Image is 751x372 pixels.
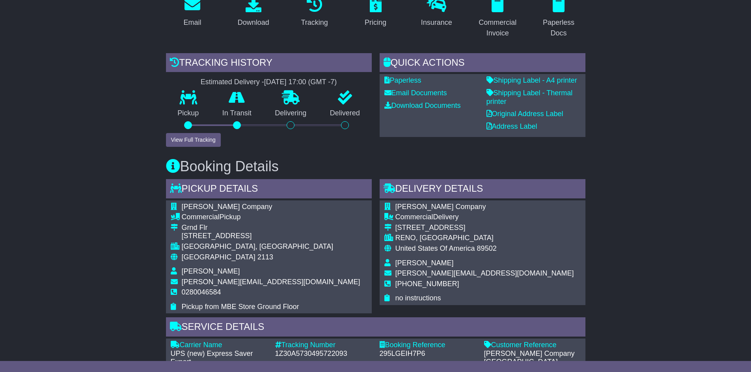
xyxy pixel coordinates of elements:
span: 0280046584 [182,288,221,296]
div: [STREET_ADDRESS] [182,232,360,241]
div: Tracking [301,17,328,28]
span: [PERSON_NAME] Company [182,203,272,211]
div: Pickup Details [166,179,372,200]
div: Commercial Invoice [476,17,519,39]
div: [STREET_ADDRESS] [395,224,574,232]
div: Customer Reference [484,341,581,350]
span: Commercial [395,213,433,221]
div: Service Details [166,317,585,339]
span: [PERSON_NAME][EMAIL_ADDRESS][DOMAIN_NAME] [182,278,360,286]
div: Delivery Details [380,179,585,200]
div: Tracking Number [275,341,372,350]
div: Pricing [365,17,386,28]
span: [PERSON_NAME] [395,259,454,267]
span: [PERSON_NAME][EMAIL_ADDRESS][DOMAIN_NAME] [395,269,574,277]
div: Grnd Flr [182,224,360,232]
div: Insurance [421,17,452,28]
p: Pickup [166,109,211,118]
div: Email [183,17,201,28]
span: [PERSON_NAME] Company [395,203,486,211]
span: [GEOGRAPHIC_DATA] [182,253,255,261]
span: [PERSON_NAME] [182,267,240,275]
p: In Transit [211,109,263,118]
span: Pickup from MBE Store Ground Floor [182,303,299,311]
div: [PERSON_NAME] Company [GEOGRAPHIC_DATA] [484,350,581,366]
div: 295LGEIH7P6 [380,350,476,358]
a: Shipping Label - A4 printer [486,76,577,84]
span: 2113 [257,253,273,261]
div: Download [238,17,269,28]
div: Tracking history [166,53,372,74]
a: Email Documents [384,89,447,97]
a: Paperless [384,76,421,84]
div: Pickup [182,213,360,222]
span: 89502 [477,244,497,252]
div: Carrier Name [171,341,267,350]
div: [DATE] 17:00 (GMT -7) [264,78,337,87]
div: [GEOGRAPHIC_DATA], [GEOGRAPHIC_DATA] [182,242,360,251]
div: Booking Reference [380,341,476,350]
span: no instructions [395,294,441,302]
span: [PHONE_NUMBER] [395,280,459,288]
div: Paperless Docs [537,17,580,39]
div: Estimated Delivery - [166,78,372,87]
span: Commercial [182,213,220,221]
div: Quick Actions [380,53,585,74]
div: Delivery [395,213,574,222]
button: View Full Tracking [166,133,221,147]
div: RENO, [GEOGRAPHIC_DATA] [395,234,574,242]
h3: Booking Details [166,159,585,174]
div: 1Z30A5730495722093 [275,350,372,358]
p: Delivered [318,109,372,118]
p: Delivering [263,109,319,118]
span: United States Of America [395,244,475,252]
a: Original Address Label [486,110,563,118]
div: UPS (new) Express Saver Export [171,350,267,366]
a: Shipping Label - Thermal printer [486,89,573,105]
a: Download Documents [384,102,461,109]
a: Address Label [486,122,537,130]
